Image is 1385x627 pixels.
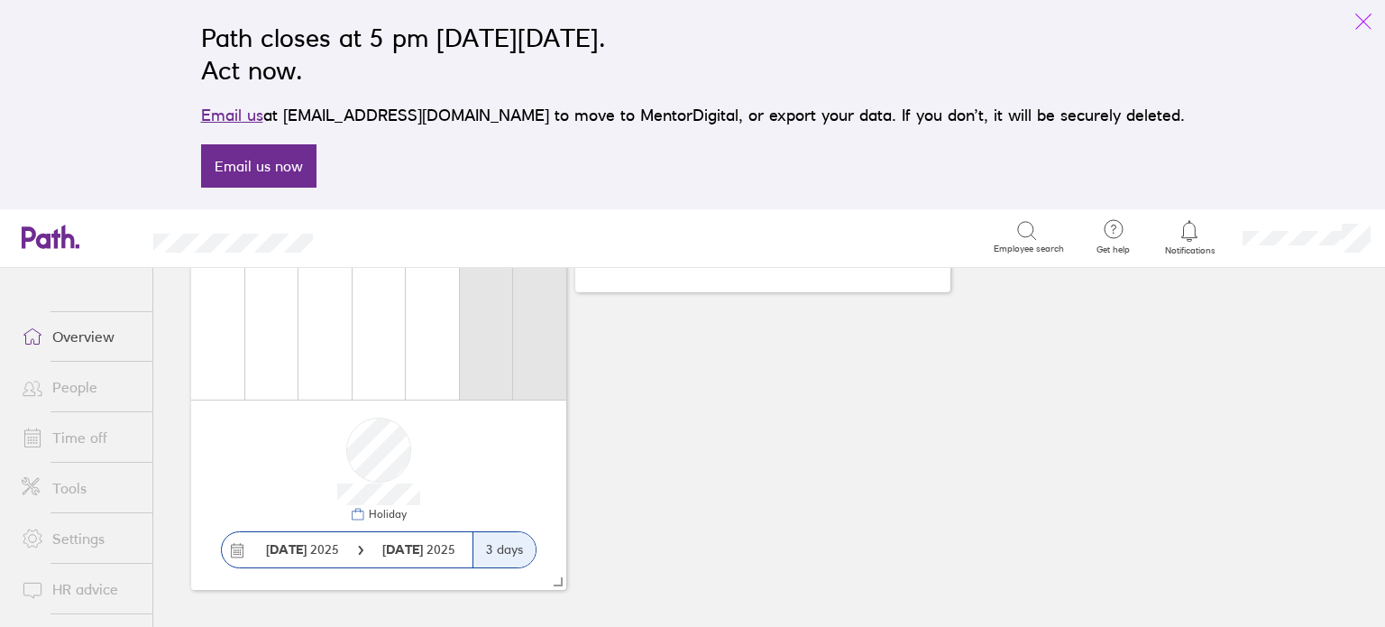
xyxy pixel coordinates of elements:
a: Time off [7,420,152,456]
a: Notifications [1160,218,1219,256]
p: at [EMAIL_ADDRESS][DOMAIN_NAME] to move to MentorDigital, or export your data. If you don’t, it w... [201,103,1185,128]
div: 3 days [472,532,536,567]
span: Employee search [994,244,1064,254]
a: Overview [7,318,152,355]
div: Holiday [365,508,407,521]
h2: Path closes at 5 pm [DATE][DATE]. Act now. [201,22,1185,87]
a: Email us now [201,144,316,188]
a: Email us [201,106,263,124]
span: 2025 [382,542,455,557]
span: Notifications [1160,245,1219,256]
div: Search [362,228,408,244]
span: Get help [1084,244,1142,255]
span: 2025 [266,542,339,557]
strong: [DATE] [382,541,427,558]
a: Tools [7,470,152,506]
strong: [DATE] [266,541,307,558]
a: Settings [7,521,152,557]
a: HR advice [7,571,152,607]
a: People [7,369,152,405]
